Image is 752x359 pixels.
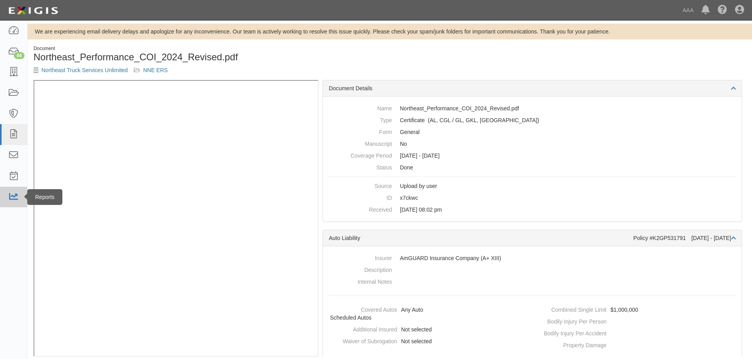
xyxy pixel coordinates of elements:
[326,324,397,333] dt: Additional Insured
[536,316,607,326] dt: Bodily Injury Per Person
[329,204,392,214] dt: Received
[329,264,392,274] dt: Description
[329,126,392,136] dt: Form
[329,180,736,192] dd: Upload by user
[329,114,392,124] dt: Type
[633,234,736,242] div: Policy #K2GP531791 [DATE] - [DATE]
[329,138,392,148] dt: Manuscript
[329,102,736,114] dd: Northeast_Performance_COI_2024_Revised.pdf
[536,327,607,337] dt: Bodily Injury Per Accident
[536,339,607,349] dt: Property Damage
[28,28,752,35] div: We are experiencing email delivery delays and apologize for any inconvenience. Our team is active...
[326,324,529,335] dd: Not selected
[329,204,736,216] dd: [DATE] 08:02 pm
[329,252,736,264] dd: AmGUARD Insurance Company (A+ XIII)
[536,304,607,314] dt: Combined Single Limit
[329,162,736,173] dd: Done
[143,67,168,73] a: NNE ERS
[27,189,62,205] div: Reports
[329,150,392,160] dt: Coverage Period
[34,45,384,52] div: Document
[536,304,739,316] dd: $1,000,000
[329,150,736,162] dd: [DATE] - [DATE]
[34,80,319,356] iframe: To enrich screen reader interactions, please activate Accessibility in Grammarly extension settings
[329,138,736,150] dd: No
[323,80,742,97] div: Document Details
[329,192,392,202] dt: ID
[6,4,60,18] img: logo-5460c22ac91f19d4615b14bd174203de0afe785f0fc80cf4dbbc73dc1793850b.png
[329,102,392,112] dt: Name
[34,52,384,62] h1: Northeast_Performance_COI_2024_Revised.pdf
[679,2,698,18] a: AAA
[329,252,392,262] dt: Insurer
[329,276,392,286] dt: Internal Notes
[718,6,727,15] i: Help Center - Complianz
[326,335,397,345] dt: Waiver of Subrogation
[14,52,24,59] div: 44
[329,162,392,171] dt: Status
[41,67,128,73] a: Northeast Truck Services Unlimited
[326,335,529,347] dd: Not selected
[329,114,736,126] dd: Auto Liability Commercial General Liability / Garage Liability Garage Keepers Liability On-Hook
[326,304,397,314] dt: Covered Autos
[329,192,736,204] dd: x7ckwc
[326,304,529,324] dd: Any Auto, Scheduled Autos
[329,234,633,242] div: Auto Liability
[329,180,392,190] dt: Source
[329,126,736,138] dd: General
